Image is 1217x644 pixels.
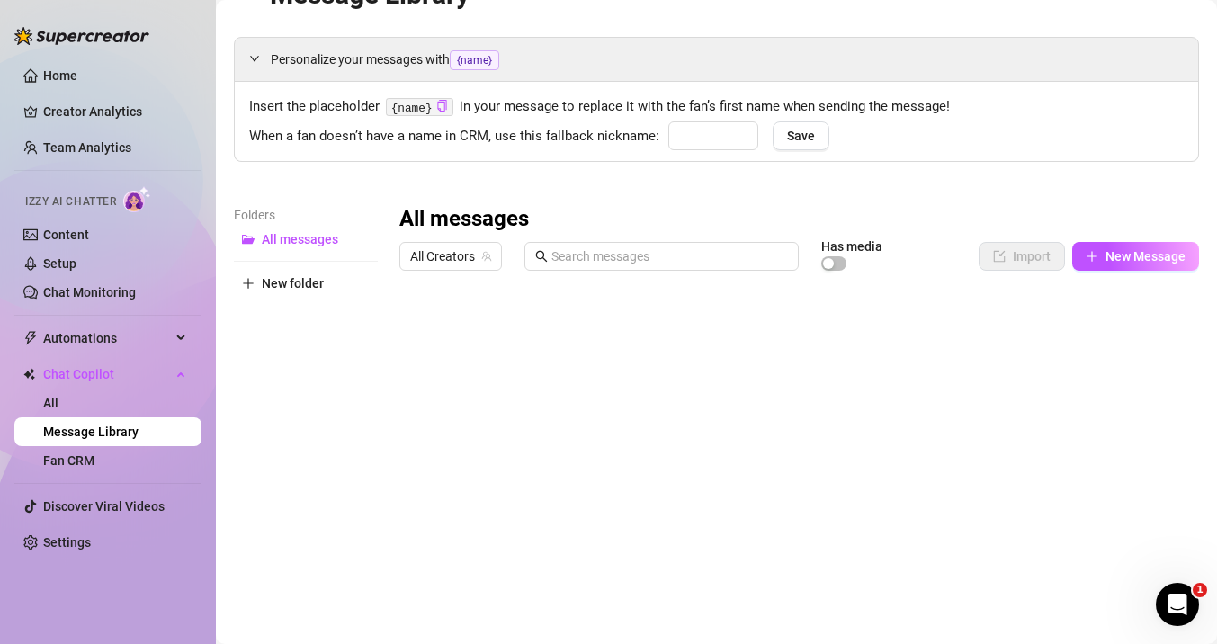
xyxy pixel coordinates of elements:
[450,50,499,70] span: {name}
[436,100,448,112] span: copy
[43,256,76,271] a: Setup
[271,49,1184,70] span: Personalize your messages with
[234,269,378,298] button: New folder
[23,368,35,380] img: Chat Copilot
[436,100,448,113] button: Click to Copy
[43,140,131,155] a: Team Analytics
[1086,250,1098,263] span: plus
[43,453,94,468] a: Fan CRM
[1105,249,1186,264] span: New Message
[43,360,171,389] span: Chat Copilot
[249,126,659,148] span: When a fan doesn’t have a name in CRM, use this fallback nickname:
[43,68,77,83] a: Home
[386,98,453,117] code: {name}
[43,97,187,126] a: Creator Analytics
[43,425,139,439] a: Message Library
[481,251,492,262] span: team
[551,246,788,266] input: Search messages
[242,277,255,290] span: plus
[535,250,548,263] span: search
[773,121,829,150] button: Save
[235,38,1198,81] div: Personalize your messages with{name}
[25,193,116,210] span: Izzy AI Chatter
[23,331,38,345] span: thunderbolt
[399,205,529,234] h3: All messages
[1193,583,1207,597] span: 1
[410,243,491,270] span: All Creators
[43,228,89,242] a: Content
[1072,242,1199,271] button: New Message
[249,96,1184,118] span: Insert the placeholder in your message to replace it with the fan’s first name when sending the m...
[43,396,58,410] a: All
[234,205,378,225] article: Folders
[43,324,171,353] span: Automations
[262,276,324,291] span: New folder
[43,535,91,550] a: Settings
[43,285,136,300] a: Chat Monitoring
[787,129,815,143] span: Save
[979,242,1065,271] button: Import
[123,186,151,212] img: AI Chatter
[821,241,882,252] article: Has media
[262,232,338,246] span: All messages
[43,499,165,514] a: Discover Viral Videos
[1156,583,1199,626] iframe: Intercom live chat
[242,233,255,246] span: folder-open
[234,225,378,254] button: All messages
[249,53,260,64] span: expanded
[14,27,149,45] img: logo-BBDzfeDw.svg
